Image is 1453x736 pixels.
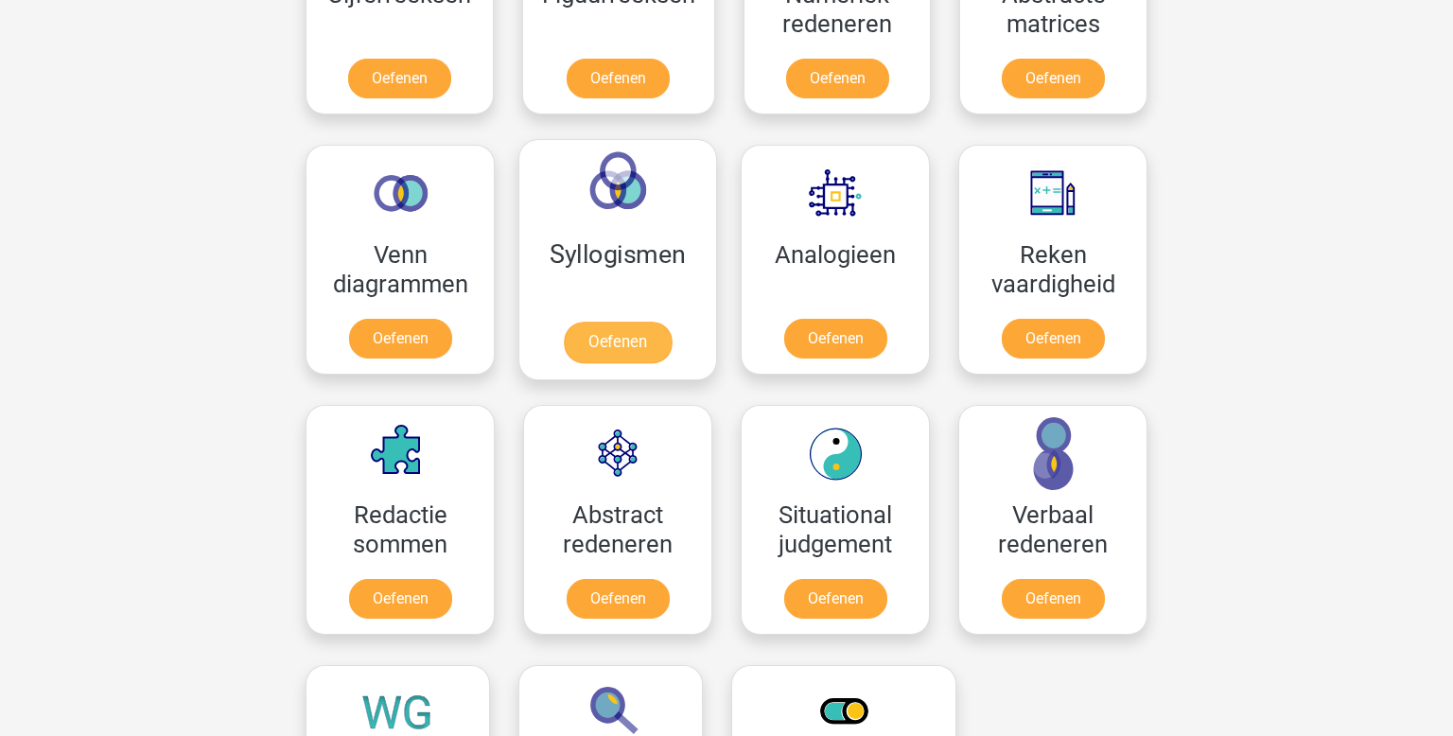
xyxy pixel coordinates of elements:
[348,59,451,98] a: Oefenen
[1002,319,1105,359] a: Oefenen
[1002,59,1105,98] a: Oefenen
[784,579,887,619] a: Oefenen
[349,579,452,619] a: Oefenen
[1002,579,1105,619] a: Oefenen
[564,322,672,363] a: Oefenen
[567,59,670,98] a: Oefenen
[784,319,887,359] a: Oefenen
[786,59,889,98] a: Oefenen
[349,319,452,359] a: Oefenen
[567,579,670,619] a: Oefenen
